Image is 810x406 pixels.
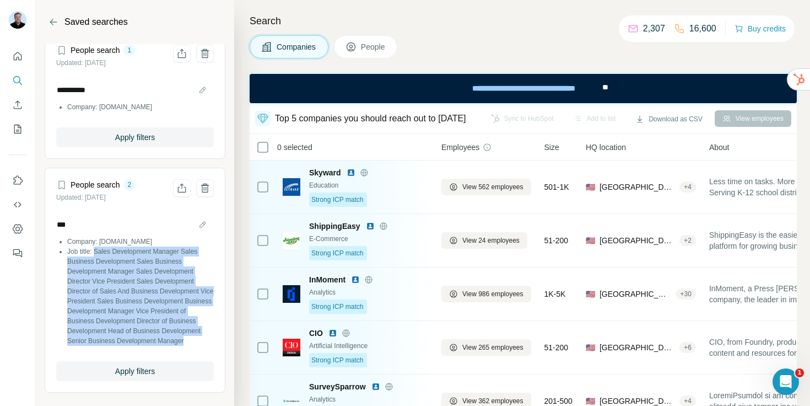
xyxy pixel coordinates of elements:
[275,112,466,125] div: Top 5 companies you should reach out to [DATE]
[600,235,675,246] span: [GEOGRAPHIC_DATA], [US_STATE]
[9,95,26,115] button: Enrich CSV
[600,181,675,193] span: [GEOGRAPHIC_DATA], [US_STATE]
[173,179,191,197] button: Share filters
[56,127,214,147] button: Apply filters
[283,399,300,404] img: Logo of SurveySparrow
[544,342,569,353] span: 51-200
[586,342,595,353] span: 🇺🇸
[600,289,672,300] span: [GEOGRAPHIC_DATA], [US_STATE]
[679,236,696,245] div: + 2
[309,274,345,285] span: InMoment
[71,45,120,56] h4: People search
[628,111,710,127] button: Download as CSV
[309,381,366,392] span: SurveySparrow
[67,247,214,346] li: Job title: Sales Development Manager Sales Business Development Sales Business Development Manage...
[9,219,26,239] button: Dashboard
[462,343,523,352] span: View 265 employees
[544,181,569,193] span: 501-1K
[773,368,799,395] iframe: Intercom live chat
[441,339,531,356] button: View 265 employees
[586,289,595,300] span: 🇺🇸
[462,182,523,192] span: View 562 employees
[643,22,665,35] p: 2,307
[735,21,786,36] button: Buy credits
[123,45,136,55] div: 1
[366,222,375,231] img: LinkedIn logo
[173,45,191,62] button: Share filters
[283,339,300,356] img: Logo of CIO
[311,248,364,258] span: Strong ICP match
[9,195,26,215] button: Use Surfe API
[679,182,696,192] div: + 4
[9,119,26,139] button: My lists
[309,234,428,244] div: E-Commerce
[462,289,523,299] span: View 986 employees
[115,366,155,377] span: Apply filters
[709,142,730,153] span: About
[586,142,626,153] span: HQ location
[250,13,797,29] h4: Search
[689,22,716,35] p: 16,600
[56,59,106,67] small: Updated: [DATE]
[679,396,696,406] div: + 4
[309,167,341,178] span: Skyward
[586,235,595,246] span: 🇺🇸
[71,179,120,190] h4: People search
[309,341,428,351] div: Artificial Intelligence
[283,232,300,249] img: Logo of ShippingEasy
[309,328,323,339] span: CIO
[441,179,531,195] button: View 562 employees
[67,102,214,112] li: Company: [DOMAIN_NAME]
[45,13,62,31] button: Back
[371,382,380,391] img: LinkedIn logo
[544,235,569,246] span: 51-200
[277,142,312,153] span: 0 selected
[123,180,136,190] div: 2
[9,46,26,66] button: Quick start
[283,178,300,196] img: Logo of Skyward
[679,343,696,352] div: + 6
[309,221,360,232] span: ShippingEasy
[67,237,214,247] li: Company: [DOMAIN_NAME]
[9,71,26,90] button: Search
[56,361,214,381] button: Apply filters
[196,179,214,197] button: Delete saved search
[544,289,566,300] span: 1K-5K
[309,180,428,190] div: Education
[544,142,559,153] span: Size
[795,368,804,377] span: 1
[115,132,155,143] span: Apply filters
[441,142,479,153] span: Employees
[441,286,531,302] button: View 986 employees
[277,41,317,52] span: Companies
[328,329,337,338] img: LinkedIn logo
[283,285,300,303] img: Logo of InMoment
[351,275,360,284] img: LinkedIn logo
[9,243,26,263] button: Feedback
[311,195,364,205] span: Strong ICP match
[311,302,364,312] span: Strong ICP match
[309,287,428,297] div: Analytics
[56,194,106,201] small: Updated: [DATE]
[56,217,214,232] input: Search name
[462,236,520,245] span: View 24 employees
[586,181,595,193] span: 🇺🇸
[347,168,355,177] img: LinkedIn logo
[64,15,128,29] h2: Saved searches
[250,74,797,103] iframe: Banner
[676,289,696,299] div: + 30
[309,394,428,404] div: Analytics
[196,45,214,62] button: Delete saved search
[441,232,527,249] button: View 24 employees
[56,82,214,98] input: Search name
[600,342,675,353] span: [GEOGRAPHIC_DATA]
[9,11,26,29] img: Avatar
[9,170,26,190] button: Use Surfe on LinkedIn
[462,396,523,406] span: View 362 employees
[311,355,364,365] span: Strong ICP match
[361,41,386,52] span: People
